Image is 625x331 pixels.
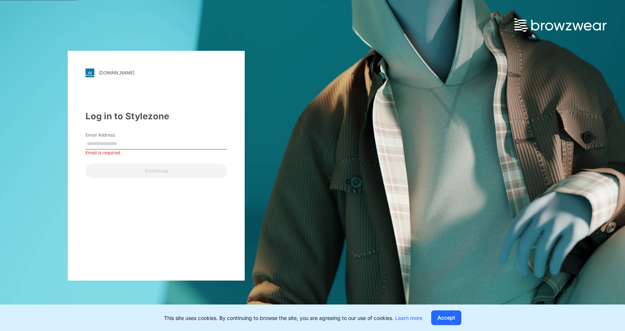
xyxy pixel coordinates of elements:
[514,18,607,32] img: browzwear-logo.73288ffb.svg
[85,132,137,138] label: Email Address
[395,315,422,321] a: Learn more
[431,310,461,325] button: Accept
[85,68,227,77] a: [DOMAIN_NAME]
[99,70,135,75] div: [DOMAIN_NAME]
[85,68,94,77] img: svg+xml;base64,PHN2ZyB3aWR0aD0iMjgiIGhlaWdodD0iMjgiIHZpZXdCb3g9IjAgMCAyOCAyOCIgZmlsbD0ibm9uZSIgeG...
[85,110,227,123] div: Log in to Stylezone
[85,149,227,156] div: Email is required
[164,314,422,322] p: This site uses cookies. By continuing to browse the site, you are agreeing to our use of cookies.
